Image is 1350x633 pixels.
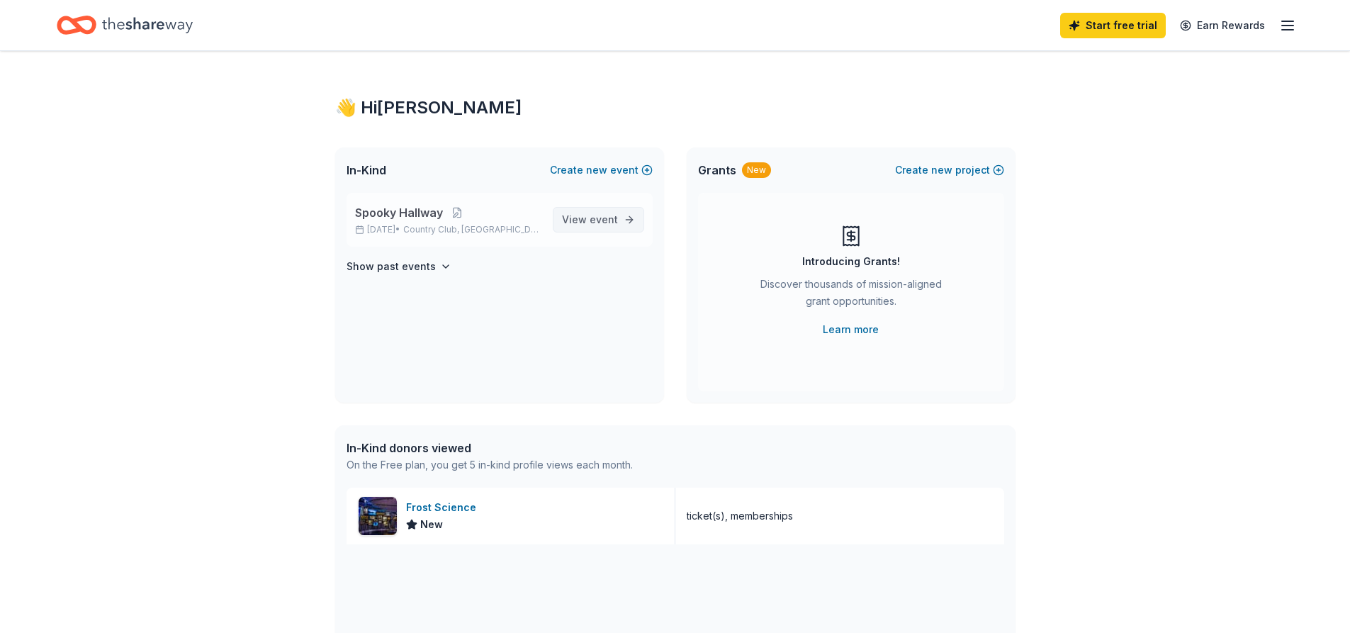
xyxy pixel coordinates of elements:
[755,276,947,315] div: Discover thousands of mission-aligned grant opportunities.
[562,211,618,228] span: View
[550,162,653,179] button: Createnewevent
[355,224,541,235] p: [DATE] •
[1060,13,1166,38] a: Start free trial
[347,258,451,275] button: Show past events
[823,321,879,338] a: Learn more
[347,439,633,456] div: In-Kind donors viewed
[698,162,736,179] span: Grants
[406,499,482,516] div: Frost Science
[347,162,386,179] span: In-Kind
[347,258,436,275] h4: Show past events
[1171,13,1273,38] a: Earn Rewards
[553,207,644,233] a: View event
[687,508,793,525] div: ticket(s), memberships
[586,162,607,179] span: new
[802,253,900,270] div: Introducing Grants!
[742,162,771,178] div: New
[355,204,443,221] span: Spooky Hallway
[347,456,633,474] div: On the Free plan, you get 5 in-kind profile views each month.
[335,96,1016,119] div: 👋 Hi [PERSON_NAME]
[403,224,541,235] span: Country Club, [GEOGRAPHIC_DATA]
[590,213,618,225] span: event
[931,162,952,179] span: new
[359,497,397,535] img: Image for Frost Science
[895,162,1004,179] button: Createnewproject
[57,9,193,42] a: Home
[420,516,443,533] span: New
